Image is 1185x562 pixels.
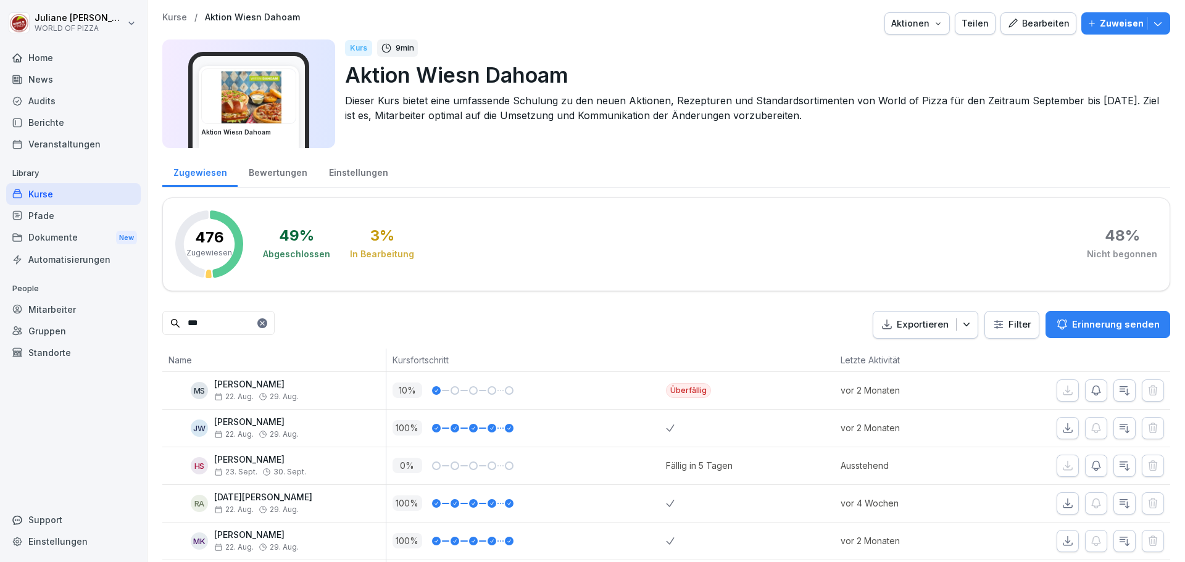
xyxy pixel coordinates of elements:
[884,12,950,35] button: Aktionen
[666,459,733,472] div: Fällig in 5 Tagen
[6,531,141,552] div: Einstellungen
[6,226,141,249] a: DokumenteNew
[6,112,141,133] a: Berichte
[162,12,187,23] a: Kurse
[393,353,660,366] p: Kursfortschritt
[116,231,137,245] div: New
[393,382,422,398] p: 10 %
[35,24,125,33] p: WORLD OF PIZZA
[841,534,975,547] p: vor 2 Monaten
[35,13,125,23] p: Juliane [PERSON_NAME]
[891,17,943,30] div: Aktionen
[214,392,254,401] span: 22. Aug.
[6,47,141,68] a: Home
[238,155,318,187] a: Bewertungen
[6,509,141,531] div: Support
[191,532,208,550] div: MK
[6,90,141,112] a: Audits
[273,468,306,476] span: 30. Sept.
[1087,248,1157,260] div: Nicht begonnen
[214,379,299,390] p: [PERSON_NAME]
[162,155,238,187] a: Zugewiesen
[202,69,296,123] img: tlfwtewhtshhigq7h0svolsu.png
[318,155,399,187] a: Einstellungen
[6,205,141,226] a: Pfade
[186,247,232,258] p: Zugewiesen
[168,353,380,366] p: Name
[191,457,208,474] div: HS
[841,353,968,366] p: Letzte Aktivität
[270,392,299,401] span: 29. Aug.
[191,495,208,512] div: RA
[1072,318,1160,331] p: Erinnerung senden
[666,383,711,398] div: Überfällig
[6,249,141,270] a: Automatisierungen
[396,42,414,54] p: 9 min
[897,318,949,332] p: Exportieren
[345,40,372,56] div: Kurs
[214,430,254,439] span: 22. Aug.
[345,93,1160,123] p: Dieser Kurs bietet eine umfassende Schulung zu den neuen Aktionen, Rezepturen und Standardsortime...
[1100,17,1144,30] p: Zuweisen
[270,430,299,439] span: 29. Aug.
[1007,17,1070,30] div: Bearbeiten
[6,320,141,342] a: Gruppen
[270,543,299,552] span: 29. Aug.
[6,279,141,299] p: People
[873,311,978,339] button: Exportieren
[205,12,300,23] a: Aktion Wiesn Dahoam
[393,533,422,548] p: 100 %
[214,505,254,514] span: 22. Aug.
[201,128,296,137] h3: Aktion Wiesn Dahoam
[841,497,975,510] p: vor 4 Wochen
[6,163,141,183] p: Library
[195,230,224,245] p: 476
[1081,12,1170,35] button: Zuweisen
[214,543,254,552] span: 22. Aug.
[1105,228,1140,243] div: 48 %
[6,183,141,205] a: Kurse
[393,495,422,511] p: 100 %
[6,133,141,155] a: Veranstaltungen
[345,59,1160,91] p: Aktion Wiesn Dahoam
[393,458,422,473] p: 0 %
[962,17,989,30] div: Teilen
[191,419,208,437] div: JW
[841,384,975,397] p: vor 2 Monaten
[841,421,975,434] p: vor 2 Monaten
[370,228,394,243] div: 3 %
[1046,311,1170,338] button: Erinnerung senden
[6,68,141,90] a: News
[992,318,1031,331] div: Filter
[214,530,299,540] p: [PERSON_NAME]
[6,342,141,363] a: Standorte
[1000,12,1076,35] button: Bearbeiten
[6,299,141,320] div: Mitarbeiter
[393,420,422,436] p: 100 %
[350,248,414,260] div: In Bearbeitung
[279,228,314,243] div: 49 %
[270,505,299,514] span: 29. Aug.
[214,468,257,476] span: 23. Sept.
[955,12,996,35] button: Teilen
[214,492,312,503] p: [DATE][PERSON_NAME]
[841,459,975,472] p: Ausstehend
[263,248,330,260] div: Abgeschlossen
[191,382,208,399] div: MS
[6,226,141,249] div: Dokumente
